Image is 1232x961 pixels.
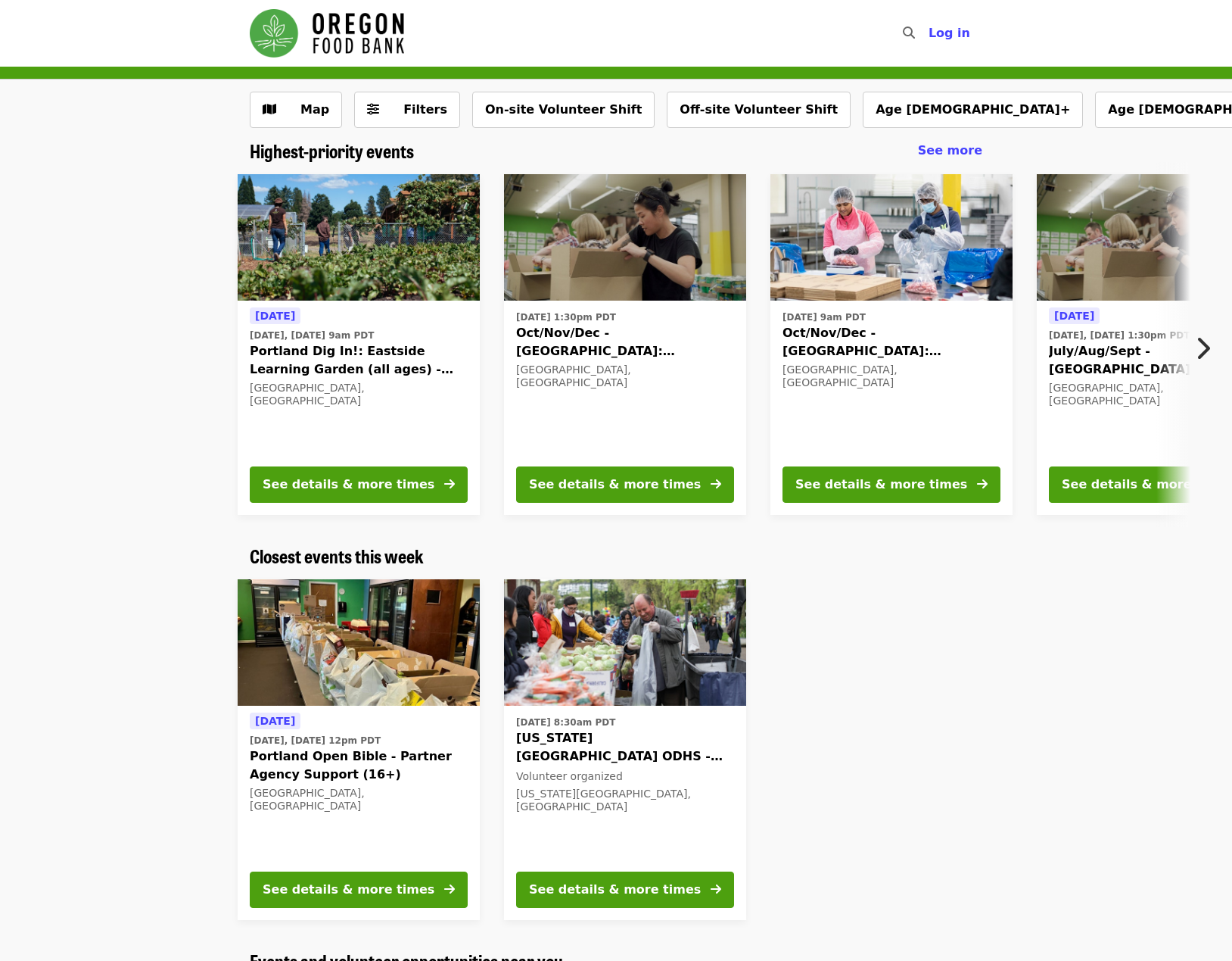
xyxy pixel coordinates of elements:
[263,476,434,494] div: See details & more times
[263,102,276,117] i: map icon
[782,466,1000,503] button: See details & more times
[504,579,746,707] img: Oregon City ODHS - Free Food Market organized by Oregon Food Bank
[250,787,468,813] div: [GEOGRAPHIC_DATA], [GEOGRAPHIC_DATA]
[354,92,460,128] button: Filters (0 selected)
[238,579,480,707] img: Portland Open Bible - Partner Agency Support (16+) organized by Oregon Food Bank
[711,477,721,491] i: arrow-right icon
[516,770,623,782] span: Volunteer organized
[770,174,1013,301] img: Oct/Nov/Dec - Beaverton: Repack/Sort (age 10+) organized by Oregon Food Bank
[516,466,734,503] button: See details & more times
[782,363,1000,389] div: [GEOGRAPHIC_DATA], [GEOGRAPHIC_DATA]
[516,310,616,324] time: [DATE] 1:30pm PDT
[916,18,982,48] button: Log in
[238,140,994,162] div: Highest-priority events
[770,174,1013,515] a: See details for "Oct/Nov/Dec - Beaverton: Repack/Sort (age 10+)"
[516,716,615,729] time: [DATE] 8:30am PDT
[863,92,1083,128] button: Age [DEMOGRAPHIC_DATA]+
[1195,334,1210,363] i: chevron-right icon
[977,477,988,491] i: arrow-right icon
[250,747,468,784] span: Portland Open Bible - Partner Agency Support (16+)
[504,579,746,920] a: See details for "Oregon City ODHS - Free Food Market"
[238,174,480,301] img: Portland Dig In!: Eastside Learning Garden (all ages) - Aug/Sept/Oct organized by Oregon Food Bank
[472,92,655,128] button: On-site Volunteer Shift
[250,137,414,164] span: Highest-priority events
[250,329,374,342] time: [DATE], [DATE] 9am PDT
[238,174,480,515] a: See details for "Portland Dig In!: Eastside Learning Garden (all ages) - Aug/Sept/Oct"
[529,476,701,494] div: See details & more times
[250,92,342,128] button: Show map view
[250,466,468,503] button: See details & more times
[1054,310,1094,322] span: [DATE]
[250,382,468,407] div: [GEOGRAPHIC_DATA], [GEOGRAPHIC_DATA]
[504,174,746,515] a: See details for "Oct/Nov/Dec - Portland: Repack/Sort (age 8+)"
[903,26,915,40] i: search icon
[250,734,381,747] time: [DATE], [DATE] 12pm PDT
[250,9,404,58] img: Oregon Food Bank - Home
[1182,327,1232,370] button: Next item
[250,542,424,569] span: Closest events this week
[444,477,455,491] i: arrow-right icon
[300,102,329,117] span: Map
[516,788,734,813] div: [US_STATE][GEOGRAPHIC_DATA], [GEOGRAPHIC_DATA]
[516,324,734,360] span: Oct/Nov/Dec - [GEOGRAPHIC_DATA]: Repack/Sort (age [DEMOGRAPHIC_DATA]+)
[263,881,434,899] div: See details & more times
[1049,329,1190,342] time: [DATE], [DATE] 1:30pm PDT
[529,881,701,899] div: See details & more times
[667,92,851,128] button: Off-site Volunteer Shift
[250,342,468,379] span: Portland Dig In!: Eastside Learning Garden (all ages) - Aug/Sept/Oct
[255,715,295,727] span: [DATE]
[250,545,424,567] a: Closest events this week
[444,882,455,897] i: arrow-right icon
[516,729,734,766] span: [US_STATE][GEOGRAPHIC_DATA] ODHS - Free Food Market
[238,545,994,567] div: Closest events this week
[711,882,721,897] i: arrow-right icon
[516,872,734,908] button: See details & more times
[238,579,480,920] a: See details for "Portland Open Bible - Partner Agency Support (16+)"
[255,310,295,322] span: [DATE]
[929,26,970,40] span: Log in
[918,142,982,160] a: See more
[403,102,447,117] span: Filters
[504,174,746,301] img: Oct/Nov/Dec - Portland: Repack/Sort (age 8+) organized by Oregon Food Bank
[250,872,468,908] button: See details & more times
[782,324,1000,360] span: Oct/Nov/Dec - [GEOGRAPHIC_DATA]: Repack/Sort (age [DEMOGRAPHIC_DATA]+)
[367,102,379,117] i: sliders-h icon
[795,476,967,494] div: See details & more times
[516,363,734,389] div: [GEOGRAPHIC_DATA], [GEOGRAPHIC_DATA]
[918,143,982,158] span: See more
[782,310,866,324] time: [DATE] 9am PDT
[924,15,936,51] input: Search
[250,140,414,162] a: Highest-priority events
